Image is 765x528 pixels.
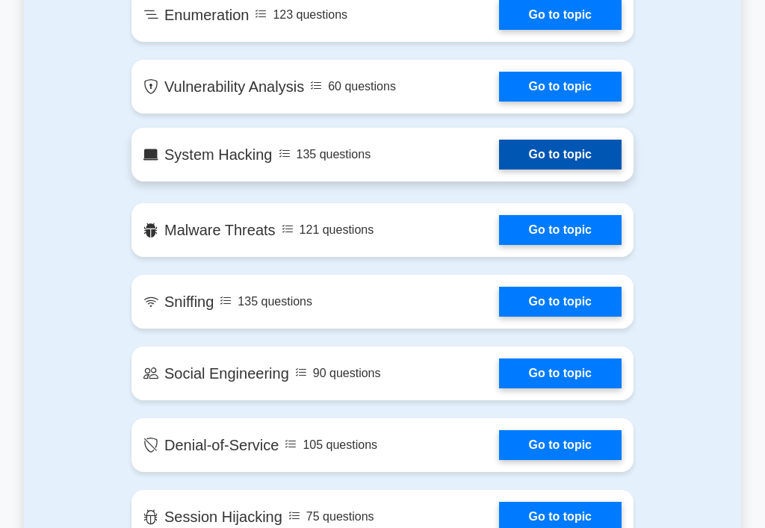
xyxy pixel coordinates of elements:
[499,140,622,170] a: Go to topic
[499,358,622,388] a: Go to topic
[499,287,622,317] a: Go to topic
[499,72,622,102] a: Go to topic
[499,430,622,460] a: Go to topic
[499,215,622,245] a: Go to topic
